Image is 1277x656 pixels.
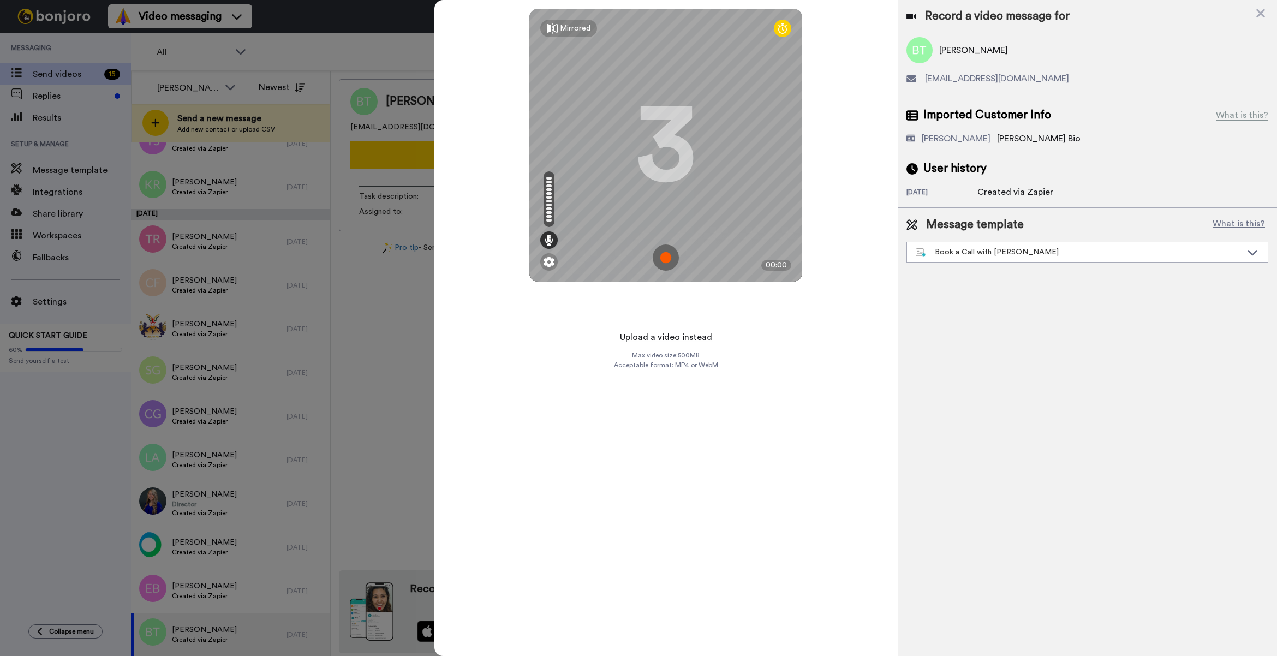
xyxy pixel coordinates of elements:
[614,361,718,369] span: Acceptable format: MP4 or WebM
[922,132,990,145] div: [PERSON_NAME]
[906,188,977,199] div: [DATE]
[25,33,42,50] img: Profile image for Grant
[636,104,696,186] div: 3
[47,31,188,42] p: Thanks for being with us for 4 months - it's flown by! How can we make the next 4 months even bet...
[1209,217,1268,233] button: What is this?
[632,351,700,360] span: Max video size: 500 MB
[916,248,926,257] img: nextgen-template.svg
[923,160,987,177] span: User history
[544,257,554,267] img: ic_gear.svg
[997,134,1081,143] span: [PERSON_NAME] Bio
[617,330,715,344] button: Upload a video instead
[653,244,679,271] img: ic_record_start.svg
[1216,109,1268,122] div: What is this?
[761,260,791,271] div: 00:00
[925,72,1069,85] span: [EMAIL_ADDRESS][DOMAIN_NAME]
[977,186,1053,199] div: Created via Zapier
[926,217,1024,233] span: Message template
[916,247,1242,258] div: Book a Call with [PERSON_NAME]
[47,42,188,52] p: Message from Grant, sent 9w ago
[923,107,1051,123] span: Imported Customer Info
[16,23,202,59] div: message notification from Grant, 9w ago. Thanks for being with us for 4 months - it's flown by! H...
